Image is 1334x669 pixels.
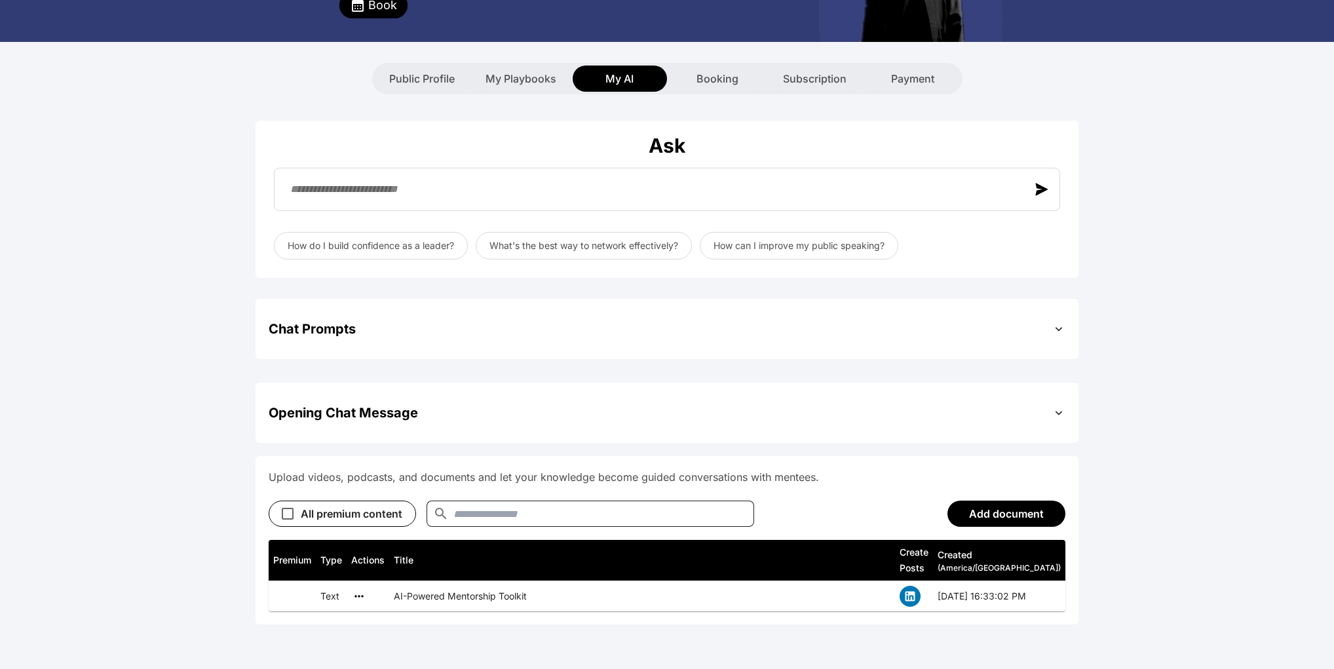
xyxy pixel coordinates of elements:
[316,581,347,612] th: Text
[269,404,418,422] h2: Opening Chat Message
[895,540,933,581] th: Create Posts
[472,66,569,92] button: My Playbooks
[573,66,667,92] button: My AI
[670,66,765,92] button: Booking
[269,540,1065,611] table: simple table
[316,540,347,581] th: Type
[783,71,847,86] span: Subscription
[301,506,402,522] div: All premium content
[696,71,738,86] span: Booking
[389,581,895,612] td: AI-Powered Mentorship Toolkit
[605,71,634,86] span: My AI
[269,320,356,338] h2: Chat Prompts
[269,540,316,581] th: Premium
[900,586,921,607] button: Generate LinkedIn Post
[891,71,934,86] span: Payment
[700,232,898,259] button: How can I improve my public speaking?
[269,469,1065,485] p: Upload videos, podcasts, and documents and let your knowledge become guided conversations with me...
[938,563,1061,573] div: ( America/[GEOGRAPHIC_DATA] )
[768,66,862,92] button: Subscription
[375,66,469,92] button: Public Profile
[269,134,1065,157] div: Ask
[389,71,455,86] span: Public Profile
[866,66,960,92] button: Payment
[347,540,389,581] th: Actions
[389,540,895,581] th: Title
[486,71,556,86] span: My Playbooks
[938,547,1061,563] div: Created
[351,588,367,604] button: Remove AI-Powered Mentorship Toolkit
[1035,183,1048,196] img: send message
[933,581,1065,612] th: [DATE] 16:33:02 PM
[274,232,468,259] button: How do I build confidence as a leader?
[476,232,692,259] button: What's the best way to network effectively?
[947,501,1065,527] button: Add document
